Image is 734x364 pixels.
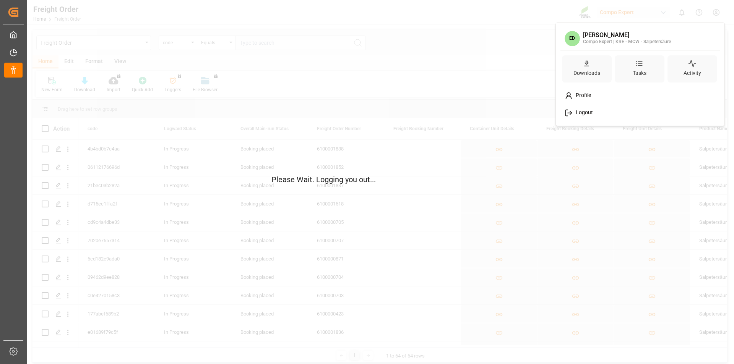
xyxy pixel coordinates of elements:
[573,92,591,99] span: Profile
[583,32,671,39] div: [PERSON_NAME]
[631,68,648,79] div: Tasks
[572,68,602,79] div: Downloads
[565,31,580,46] span: ED
[271,174,463,185] p: Please Wait. Logging you out...
[583,39,671,45] div: Compo Expert | KRE - MCW - Salpetersäure
[573,109,593,116] span: Logout
[682,68,703,79] div: Activity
